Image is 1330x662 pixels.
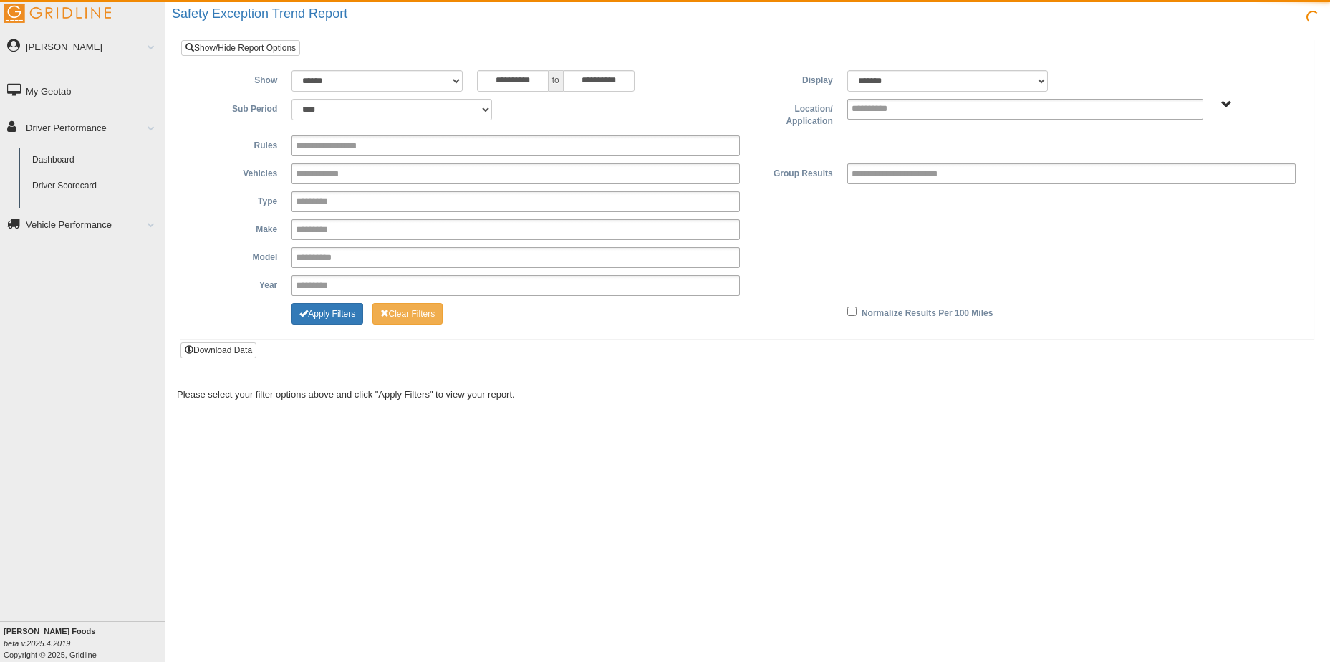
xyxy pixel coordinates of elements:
[26,199,165,225] a: Idle Cost
[372,303,443,325] button: Change Filter Options
[26,173,165,199] a: Driver Scorecard
[4,639,70,648] i: beta v.2025.4.2019
[192,163,284,181] label: Vehicles
[26,148,165,173] a: Dashboard
[192,99,284,116] label: Sub Period
[192,70,284,87] label: Show
[4,627,95,635] b: [PERSON_NAME] Foods
[4,4,111,23] img: Gridline
[192,275,284,292] label: Year
[172,7,1330,21] h2: Safety Exception Trend Report
[747,70,839,87] label: Display
[180,342,256,358] button: Download Data
[549,70,563,92] span: to
[291,303,363,325] button: Change Filter Options
[181,40,300,56] a: Show/Hide Report Options
[192,219,284,236] label: Make
[177,389,515,400] span: Please select your filter options above and click "Apply Filters" to view your report.
[192,135,284,153] label: Rules
[747,99,839,128] label: Location/ Application
[747,163,839,181] label: Group Results
[862,303,993,320] label: Normalize Results Per 100 Miles
[192,191,284,208] label: Type
[192,247,284,264] label: Model
[4,625,165,661] div: Copyright © 2025, Gridline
